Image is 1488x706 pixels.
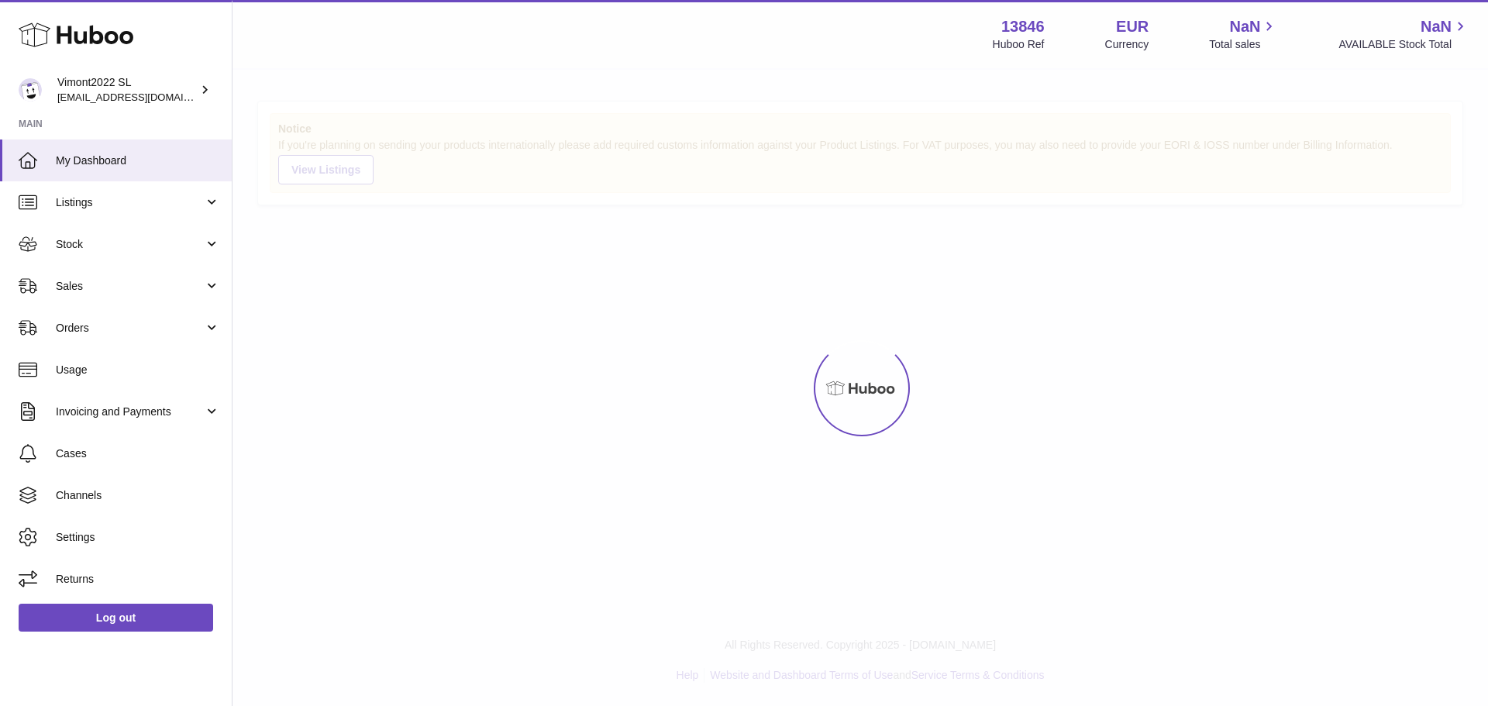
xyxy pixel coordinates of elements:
[19,604,213,632] a: Log out
[1209,16,1278,52] a: NaN Total sales
[56,572,220,587] span: Returns
[56,279,204,294] span: Sales
[56,321,204,336] span: Orders
[19,78,42,102] img: internalAdmin-13846@internal.huboo.com
[56,446,220,461] span: Cases
[993,37,1045,52] div: Huboo Ref
[56,237,204,252] span: Stock
[56,405,204,419] span: Invoicing and Payments
[1338,37,1469,52] span: AVAILABLE Stock Total
[56,195,204,210] span: Listings
[56,488,220,503] span: Channels
[1338,16,1469,52] a: NaN AVAILABLE Stock Total
[56,530,220,545] span: Settings
[1116,16,1149,37] strong: EUR
[1209,37,1278,52] span: Total sales
[1421,16,1452,37] span: NaN
[57,75,197,105] div: Vimont2022 SL
[1001,16,1045,37] strong: 13846
[56,363,220,377] span: Usage
[1229,16,1260,37] span: NaN
[57,91,228,103] span: [EMAIL_ADDRESS][DOMAIN_NAME]
[56,153,220,168] span: My Dashboard
[1105,37,1149,52] div: Currency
